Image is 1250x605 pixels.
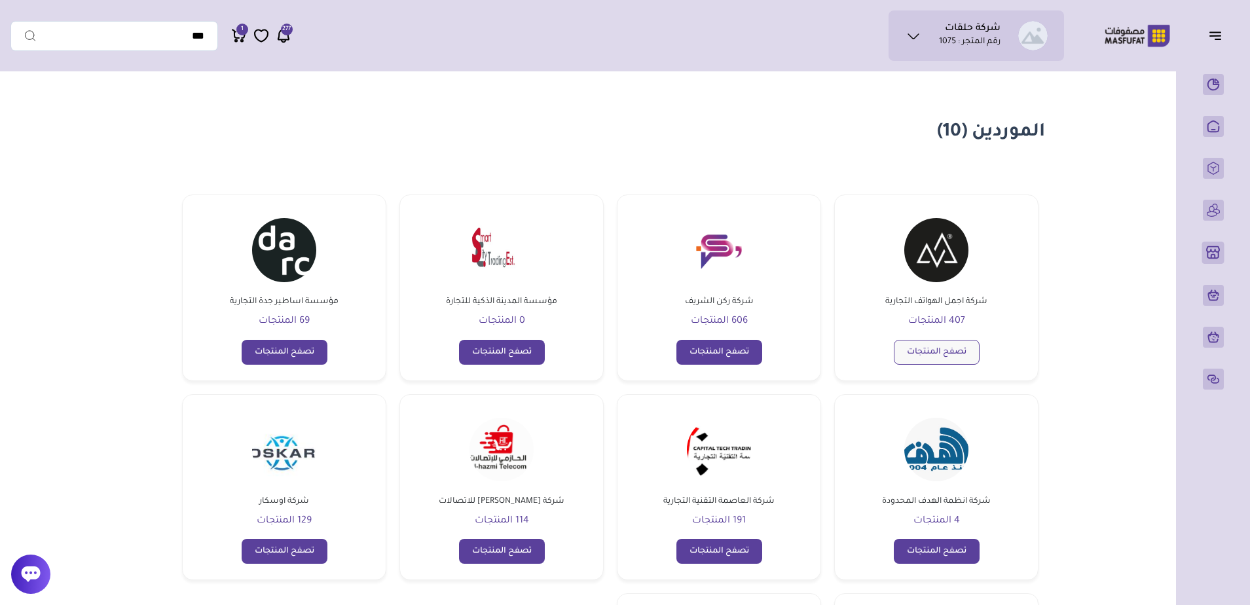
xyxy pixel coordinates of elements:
img: شركة العاصمة التقنية التجارية [687,418,751,482]
a: مؤسسة اساطير جدة التجارية مؤسسة اساطير جدة التجارية 69 المنتجات [227,211,341,329]
span: 277 [282,24,291,35]
a: تصفح المنتجات [459,340,545,365]
span: شركة [PERSON_NAME] للاتصالات [436,494,567,509]
span: مؤسسة المدينة الذكية للتجارة [443,295,560,309]
span: شركة انظمة الهدف المحدودة [879,494,993,509]
h1: شركة حلقات [945,23,1001,36]
span: 129 المنتجات [257,516,312,526]
a: 1 [231,27,247,44]
span: شركة اوسكار [257,494,312,509]
span: شركة العاصمة التقنية التجارية [661,494,777,509]
span: 407 المنتجات [908,316,965,327]
a: تصفح المنتجات [894,539,980,564]
span: مؤسسة اساطير جدة التجارية [227,295,341,309]
img: Logo [1095,23,1179,48]
img: شركة ركن الشريف [687,218,751,282]
h1: الموردين (10) [937,121,1045,145]
img: مؤسسة اساطير جدة التجارية [252,218,316,282]
a: تصفح المنتجات [242,539,327,564]
span: شركة ركن الشريف [682,295,756,309]
span: 606 المنتجات [691,316,748,327]
a: شركة اجمل الهواتف التجارية شركة اجمل الهواتف التجارية 407 المنتجات [883,211,990,329]
a: تصفح المنتجات [242,340,327,365]
span: شركة اجمل الهواتف التجارية [883,295,990,309]
a: مؤسسة المدينة الذكية للتجارة مؤسسة المدينة الذكية للتجارة 0 المنتجات [443,211,560,329]
span: 191 المنتجات [692,516,746,526]
a: تصفح المنتجات [894,340,980,365]
a: شركة انظمة الهدف المحدودة شركة انظمة الهدف المحدودة 4 المنتجات [879,411,993,529]
a: تصفح المنتجات [459,539,545,564]
a: شركة ركن الشريف شركة ركن الشريف 606 المنتجات [680,211,758,329]
img: مؤسسة المدينة الذكية للتجارة [469,218,534,282]
p: رقم المتجر : 1075 [939,36,1001,49]
a: شركة العاصمة التقنية التجارية شركة العاصمة التقنية التجارية 191 المنتجات [661,411,777,529]
img: شركة الحازمى للاتصالات [469,418,534,482]
a: شركة الحازمى للاتصالات شركة [PERSON_NAME] للاتصالات 114 المنتجات [436,411,567,529]
img: شركة اجمل الهواتف التجارية [904,218,968,282]
img: شركة انظمة الهدف المحدودة [904,418,968,482]
a: شركة اوسكار شركة اوسكار 129 المنتجات [245,411,323,529]
a: تصفح المنتجات [676,539,762,564]
span: 4 المنتجات [913,516,960,526]
span: 1 [241,24,244,35]
span: 0 المنتجات [479,316,525,327]
a: 277 [276,27,291,44]
img: شركة حلقات [1018,21,1048,50]
span: 114 المنتجات [475,516,529,526]
a: تصفح المنتجات [676,340,762,365]
img: شركة اوسكار [252,418,316,482]
span: 69 المنتجات [259,316,310,327]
